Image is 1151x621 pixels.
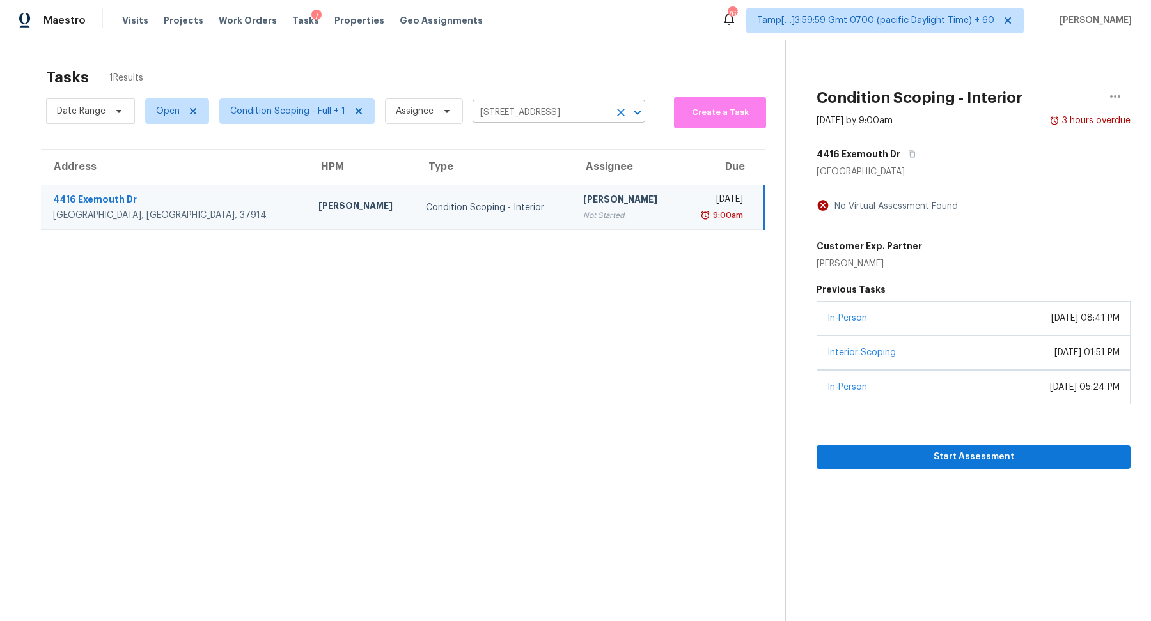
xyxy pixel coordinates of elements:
[1054,14,1132,27] span: [PERSON_NAME]
[1060,114,1131,127] div: 3 hours overdue
[396,105,434,118] span: Assignee
[219,14,277,27] span: Work Orders
[400,14,483,27] span: Geo Assignments
[817,148,900,160] h5: 4416 Exemouth Dr
[817,257,922,270] div: [PERSON_NAME]
[311,10,322,22] div: 7
[1054,346,1120,359] div: [DATE] 01:51 PM
[292,16,319,25] span: Tasks
[308,149,416,185] th: HPM
[109,72,143,84] span: 1 Results
[230,105,345,118] span: Condition Scoping - Full + 1
[680,149,764,185] th: Due
[827,383,867,392] a: In-Person
[700,209,710,222] img: Overdue Alarm Icon
[827,314,867,323] a: In-Person
[691,193,743,209] div: [DATE]
[57,105,106,118] span: Date Range
[122,14,148,27] span: Visits
[43,14,86,27] span: Maestro
[583,209,670,222] div: Not Started
[573,149,680,185] th: Assignee
[817,91,1022,104] h2: Condition Scoping - Interior
[1050,381,1120,394] div: [DATE] 05:24 PM
[757,14,994,27] span: Tamp[…]3:59:59 Gmt 0700 (pacific Daylight Time) + 60
[817,199,829,212] img: Artifact Not Present Icon
[164,14,203,27] span: Projects
[318,199,405,215] div: [PERSON_NAME]
[612,103,630,121] button: Clear
[680,105,760,120] span: Create a Task
[710,209,743,222] div: 9:00am
[53,209,298,222] div: [GEOGRAPHIC_DATA], [GEOGRAPHIC_DATA], 37914
[53,193,298,209] div: 4416 Exemouth Dr
[817,165,1131,178] div: [GEOGRAPHIC_DATA]
[827,449,1120,465] span: Start Assessment
[334,14,384,27] span: Properties
[156,105,180,118] span: Open
[817,114,893,127] div: [DATE] by 9:00am
[900,142,918,165] button: Copy Address
[629,103,646,121] button: Open
[728,8,737,20] div: 763
[426,201,563,214] div: Condition Scoping - Interior
[674,97,766,128] button: Create a Task
[827,348,896,357] a: Interior Scoping
[416,149,573,185] th: Type
[473,103,609,123] input: Search by address
[583,193,670,209] div: [PERSON_NAME]
[817,445,1131,469] button: Start Assessment
[817,240,922,252] h5: Customer Exp. Partner
[829,200,958,213] div: No Virtual Assessment Found
[1049,114,1060,127] img: Overdue Alarm Icon
[817,283,1131,296] h5: Previous Tasks
[41,149,308,185] th: Address
[46,71,89,84] h2: Tasks
[1051,312,1120,325] div: [DATE] 08:41 PM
